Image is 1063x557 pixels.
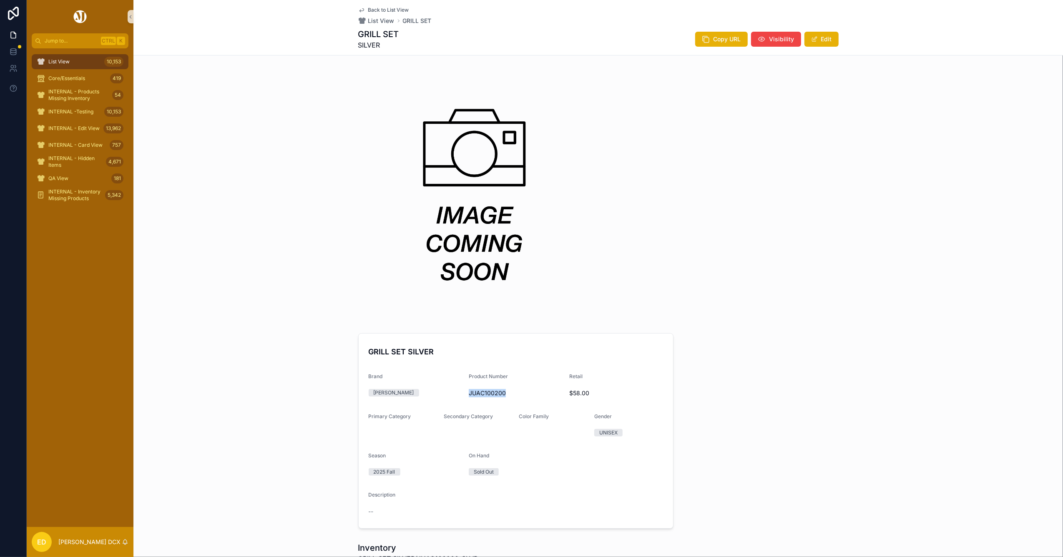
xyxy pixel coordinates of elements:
span: SILVER [358,40,399,50]
span: INTERNAL - Hidden Items [48,155,103,168]
span: INTERNAL -Testing [48,108,93,115]
div: 54 [112,90,123,100]
span: Color Family [519,413,549,419]
h1: Inventory [358,542,478,554]
div: scrollable content [27,48,133,213]
span: List View [48,58,70,65]
a: INTERNAL - Hidden Items4,671 [32,154,128,169]
img: 25509-imagecomingsoon.png [358,79,591,311]
div: 10,153 [104,57,123,67]
a: List View [358,17,395,25]
span: INTERNAL - Inventory Missing Products [48,188,102,202]
span: $58.00 [569,389,663,397]
span: Visibility [769,35,794,43]
div: Sold Out [474,468,494,476]
a: QA View181 [32,171,128,186]
span: INTERNAL - Card View [48,142,103,148]
div: 2025 Fall [374,468,395,476]
span: Secondary Category [444,413,493,419]
span: INTERNAL - Edit View [48,125,100,132]
span: Retail [569,373,583,379]
span: -- [369,507,374,516]
div: UNISEX [599,429,618,437]
a: INTERNAL -Testing10,153 [32,104,128,119]
div: 10,153 [104,107,123,117]
span: Description [369,492,396,498]
button: Jump to...CtrlK [32,33,128,48]
span: Ctrl [101,37,116,45]
span: INTERNAL - Products Missing Inventory [48,88,109,102]
div: 4,671 [106,157,123,167]
img: App logo [72,10,88,23]
a: List View10,153 [32,54,128,69]
a: INTERNAL - Inventory Missing Products5,342 [32,188,128,203]
span: Back to List View [368,7,409,13]
span: Core/Essentials [48,75,85,82]
span: K [118,38,124,44]
a: Core/Essentials419 [32,71,128,86]
a: INTERNAL - Card View757 [32,138,128,153]
div: 181 [111,173,123,183]
span: Season [369,452,386,459]
button: Edit [804,32,839,47]
button: Visibility [751,32,801,47]
span: Product Number [469,373,508,379]
h1: GRILL SET [358,28,399,40]
span: List View [368,17,395,25]
span: QA View [48,175,68,182]
p: [PERSON_NAME] DCX [58,538,121,546]
div: 419 [110,73,123,83]
div: 5,342 [105,190,123,200]
span: JUAC100200 [469,389,563,397]
span: Jump to... [45,38,98,44]
div: 757 [110,140,123,150]
span: Gender [594,413,612,419]
span: Primary Category [369,413,411,419]
div: 13,962 [103,123,123,133]
span: On Hand [469,452,489,459]
a: Back to List View [358,7,409,13]
h4: GRILL SET SILVER [369,346,663,357]
div: [PERSON_NAME] [374,389,414,396]
a: INTERNAL - Products Missing Inventory54 [32,88,128,103]
span: ED [37,537,46,547]
span: Brand [369,373,383,379]
a: GRILL SET [403,17,432,25]
a: INTERNAL - Edit View13,962 [32,121,128,136]
button: Copy URL [695,32,748,47]
span: Copy URL [714,35,741,43]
